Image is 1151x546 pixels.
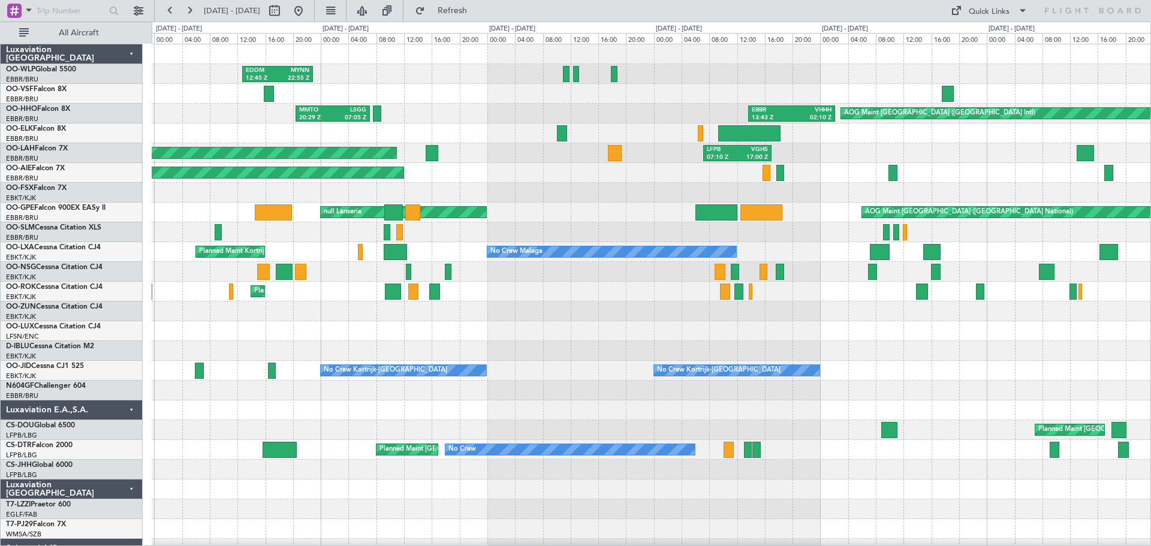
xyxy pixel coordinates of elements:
span: CS-JHH [6,461,32,469]
span: OO-NSG [6,264,36,271]
div: 20:00 [460,33,487,44]
span: [DATE] - [DATE] [204,5,260,16]
a: OO-VSFFalcon 8X [6,86,67,93]
a: EGLF/FAB [6,510,37,519]
a: EBBR/BRU [6,154,38,163]
div: 12:00 [903,33,931,44]
a: OO-WLPGlobal 5500 [6,66,76,73]
a: EBBR/BRU [6,95,38,104]
a: OO-HHOFalcon 8X [6,105,70,113]
div: 00:00 [154,33,182,44]
div: 08:00 [543,33,571,44]
span: OO-ELK [6,125,33,132]
div: 16:00 [266,33,293,44]
a: OO-JIDCessna CJ1 525 [6,363,84,370]
div: Planned Maint Kortrijk-[GEOGRAPHIC_DATA] [254,282,394,300]
a: N604GFChallenger 604 [6,382,86,390]
span: N604GF [6,382,34,390]
a: CS-JHHGlobal 6000 [6,461,73,469]
div: 16:00 [765,33,793,44]
div: Planned Maint Kortrijk-[GEOGRAPHIC_DATA] [199,243,339,261]
div: 12:00 [237,33,265,44]
span: OO-LAH [6,145,35,152]
a: CS-DTRFalcon 2000 [6,442,73,449]
div: 08:00 [210,33,237,44]
div: 12:45 Z [246,74,278,83]
a: OO-FSXFalcon 7X [6,185,67,192]
a: LFPB/LBG [6,431,37,440]
a: EBKT/KJK [6,372,36,381]
a: EBBR/BRU [6,174,38,183]
div: 07:10 Z [707,153,737,162]
div: [DATE] - [DATE] [489,24,535,34]
a: EBKT/KJK [6,253,36,262]
span: D-IBLU [6,343,29,350]
div: AOG Maint [GEOGRAPHIC_DATA] ([GEOGRAPHIC_DATA] Intl) [844,104,1035,122]
span: CS-DOU [6,422,34,429]
a: EBKT/KJK [6,194,36,203]
span: OO-JID [6,363,31,370]
a: EBKT/KJK [6,273,36,282]
a: OO-LUXCessna Citation CJ4 [6,323,101,330]
div: 08:00 [876,33,903,44]
a: EBBR/BRU [6,75,38,84]
div: 00:00 [820,33,848,44]
div: 20:00 [959,33,987,44]
button: Refresh [409,1,481,20]
a: OO-ROKCessna Citation CJ4 [6,283,103,291]
div: 12:00 [571,33,598,44]
div: null Lanseria [324,203,361,221]
div: No Crew Malaga [490,243,543,261]
span: OO-AIE [6,165,32,172]
div: 07:05 Z [333,114,366,122]
a: T7-PJ29Falcon 7X [6,521,66,528]
span: OO-ZUN [6,303,36,310]
div: 12:00 [404,33,432,44]
div: 04:00 [1015,33,1042,44]
div: 16:00 [932,33,959,44]
a: OO-ZUNCessna Citation CJ4 [6,303,103,310]
div: 04:00 [348,33,376,44]
span: T7-LZZI [6,501,31,508]
span: All Aircraft [31,29,126,37]
div: 04:00 [182,33,210,44]
a: OO-SLMCessna Citation XLS [6,224,101,231]
a: EBKT/KJK [6,312,36,321]
div: Quick Links [969,6,1010,18]
a: OO-NSGCessna Citation CJ4 [6,264,103,271]
a: OO-GPEFalcon 900EX EASy II [6,204,106,212]
div: 08:00 [709,33,737,44]
a: OO-ELKFalcon 8X [6,125,66,132]
span: OO-GPE [6,204,34,212]
div: 00:00 [987,33,1014,44]
div: 00:00 [321,33,348,44]
div: 12:00 [1070,33,1098,44]
div: 16:00 [432,33,459,44]
div: MMTO [299,106,333,114]
a: EBKT/KJK [6,292,36,301]
div: 13:43 Z [752,114,791,122]
div: 04:00 [848,33,876,44]
a: LFSN/ENC [6,332,39,341]
div: EDDM [246,67,278,75]
div: No Crew Kortrijk-[GEOGRAPHIC_DATA] [657,361,781,379]
div: No Crew [448,441,476,458]
span: OO-LXA [6,244,34,251]
div: 20:00 [626,33,653,44]
div: 00:00 [654,33,682,44]
div: [DATE] - [DATE] [656,24,702,34]
a: EBBR/BRU [6,114,38,123]
div: EBBR [752,106,791,114]
span: OO-HHO [6,105,37,113]
span: T7-PJ29 [6,521,33,528]
div: 17:00 Z [737,153,768,162]
a: WMSA/SZB [6,530,41,539]
span: CS-DTR [6,442,32,449]
a: EBBR/BRU [6,134,38,143]
div: [DATE] - [DATE] [323,24,369,34]
span: OO-FSX [6,185,34,192]
div: 20:29 Z [299,114,333,122]
a: T7-LZZIPraetor 600 [6,501,71,508]
div: [DATE] - [DATE] [989,24,1035,34]
span: OO-VSF [6,86,34,93]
